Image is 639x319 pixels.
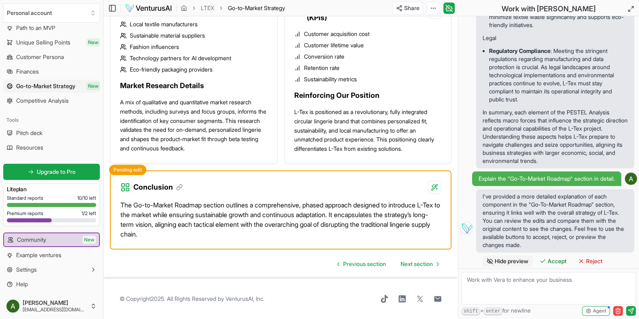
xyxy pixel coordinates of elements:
a: Unique Selling PointsNew [3,36,100,49]
a: Help [3,278,100,291]
span: Accept [548,257,567,265]
p: The Go-to-Market Roadmap section outlines a comprehensive, phased approach designed to introduce ... [120,200,441,239]
span: New [86,82,100,90]
span: 1 / 2 left [82,210,96,217]
span: Agent [593,308,606,314]
a: CommunityNew [4,233,99,246]
li: Local textile manufacturers [120,20,268,28]
img: ACg8ocJ7KVQOdJaW3PdX8E65e2EZ92JzdNb9v8V4PtX_TGc3q-9WSg=s96-c [6,300,19,313]
li: Customer lifetime value [294,41,442,49]
span: Settings [16,266,37,274]
p: L-Tex is positioned as a revolutionary, fully integrated circular lingerie brand that combines pe... [294,108,442,154]
span: I've provided a more detailed explanation of each component in the "Go-To-Market Roadmap" section... [483,192,628,249]
kbd: enter [484,308,502,315]
h3: Legal [483,34,628,42]
span: Upgrade to Pro [37,168,76,176]
span: Help [16,280,28,288]
span: Community [17,236,46,244]
a: Competitive Analysis [3,94,100,107]
h3: Market Research Details [120,80,268,91]
div: Tools [3,114,100,127]
span: © Copyright 2025 . All Rights Reserved by . [120,295,264,303]
kbd: shift [462,308,480,315]
a: Pitch deck [3,127,100,139]
img: logo [125,3,172,13]
span: Path to an MVP [16,24,55,32]
button: Agent [582,306,610,316]
span: Go-to-Market Strategy [16,82,76,90]
img: Vera [460,222,473,234]
a: Go to previous page [331,256,392,272]
span: Finances [16,68,39,76]
a: Finances [3,65,100,78]
li: Sustainable material suppliers [120,32,268,40]
li: Technology partners for AI development [120,54,268,62]
li: : Meeting the stringent regulations regarding manufacturing and data protection is crucial. As le... [489,45,628,105]
span: Example ventures [16,251,61,259]
button: Settings [3,263,100,276]
div: Pending edit [109,165,146,175]
span: Go-to-Market Strategy [228,4,285,12]
span: [EMAIL_ADDRESS][DOMAIN_NAME] [23,306,87,313]
span: Explain the "Go-To-Market Roadmap" section in detail. [479,175,615,183]
button: Select an organization [3,3,100,23]
img: ACg8ocJ7KVQOdJaW3PdX8E65e2EZ92JzdNb9v8V4PtX_TGc3q-9WSg=s96-c [625,173,637,185]
a: Path to an MVP [3,21,100,34]
nav: breadcrumb [181,4,285,12]
span: Customer Persona [16,53,64,61]
p: A mix of qualitative and quantitative market research methods, including surveys and focus groups... [120,98,268,153]
h2: Work with [PERSON_NAME] [502,3,596,15]
span: Unique Selling Points [16,38,70,46]
span: Reject [586,257,603,265]
a: Customer Persona [3,51,100,63]
li: Eco-friendly packaging providers [120,65,268,74]
a: Example ventures [3,249,100,262]
a: Upgrade to Pro [3,164,100,180]
li: Conversion rate [294,53,442,61]
span: Share [404,4,420,12]
button: Reject [574,256,607,267]
span: 10 / 10 left [77,195,96,201]
li: Customer acquisition cost [294,30,442,38]
p: In summary, each element of the PESTEL Analysis reflects macro forces that influence the strategi... [483,108,628,165]
a: Go to next page [394,256,445,272]
span: Pitch deck [16,129,42,137]
a: Resources [3,141,100,154]
a: VenturusAI, Inc [226,295,263,302]
button: Hide preview [483,256,532,267]
a: Go-to-Market StrategyNew [3,80,100,93]
h3: Reinforcing Our Position [294,90,442,101]
span: New [82,236,96,244]
h3: Lite plan [7,185,96,193]
span: Hide preview [495,257,528,265]
nav: pagination [331,256,445,272]
span: [PERSON_NAME] [23,299,87,306]
span: Next section [401,260,433,268]
li: Fashion influencers [120,43,268,51]
span: Premium reports [7,210,43,217]
span: Previous section [343,260,386,268]
li: Sustainability metrics [294,75,442,83]
span: + for newline [462,306,531,315]
span: New [86,38,100,46]
span: Standard reports [7,195,43,201]
strong: Regulatory Compliance [489,47,550,54]
span: Resources [16,144,43,152]
button: [PERSON_NAME][EMAIL_ADDRESS][DOMAIN_NAME] [3,296,100,316]
a: LTEX [201,4,214,12]
li: Retention rate [294,64,442,72]
button: Accept [536,256,571,267]
h3: Conclusion [133,182,183,193]
span: Go-to-Market Strategy [228,4,285,11]
span: Competitive Analysis [16,97,69,105]
button: Share [392,2,423,15]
